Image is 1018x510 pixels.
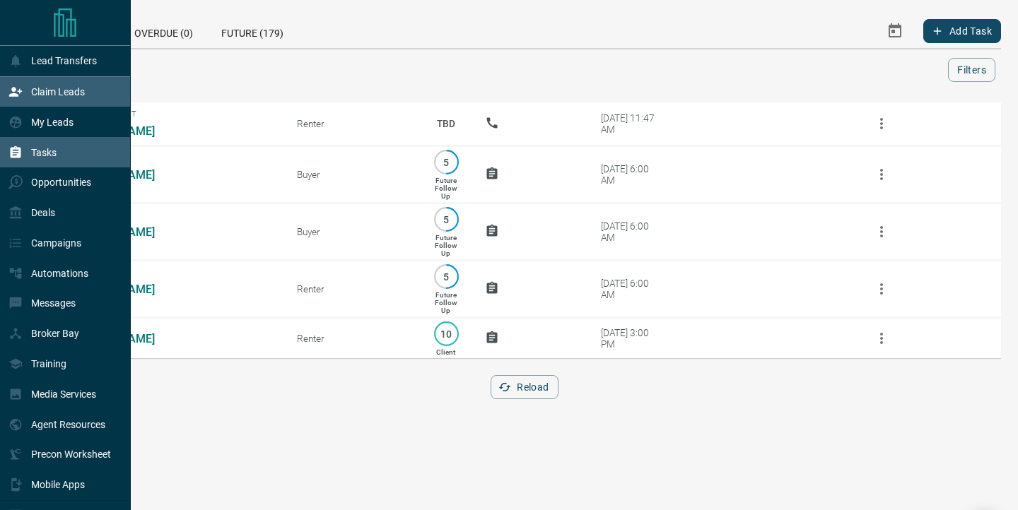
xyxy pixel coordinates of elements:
[601,327,661,350] div: [DATE] 3:00 PM
[878,14,912,48] button: Select Date Range
[441,271,452,282] p: 5
[601,278,661,300] div: [DATE] 6:00 AM
[441,214,452,225] p: 5
[297,118,406,129] div: Renter
[428,105,464,143] p: TBD
[120,14,207,48] div: Overdue (0)
[297,333,406,344] div: Renter
[948,58,995,82] button: Filters
[436,348,455,356] p: Client
[601,163,661,186] div: [DATE] 6:00 AM
[441,157,452,167] p: 5
[69,109,276,119] span: Viewing Request
[491,375,558,399] button: Reload
[435,234,457,257] p: Future Follow Up
[297,283,406,295] div: Renter
[297,226,406,237] div: Buyer
[601,112,661,135] div: [DATE] 11:47 AM
[601,220,661,243] div: [DATE] 6:00 AM
[923,19,1001,43] button: Add Task
[297,169,406,180] div: Buyer
[441,328,452,339] p: 10
[207,14,298,48] div: Future (179)
[435,291,457,314] p: Future Follow Up
[435,177,457,200] p: Future Follow Up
